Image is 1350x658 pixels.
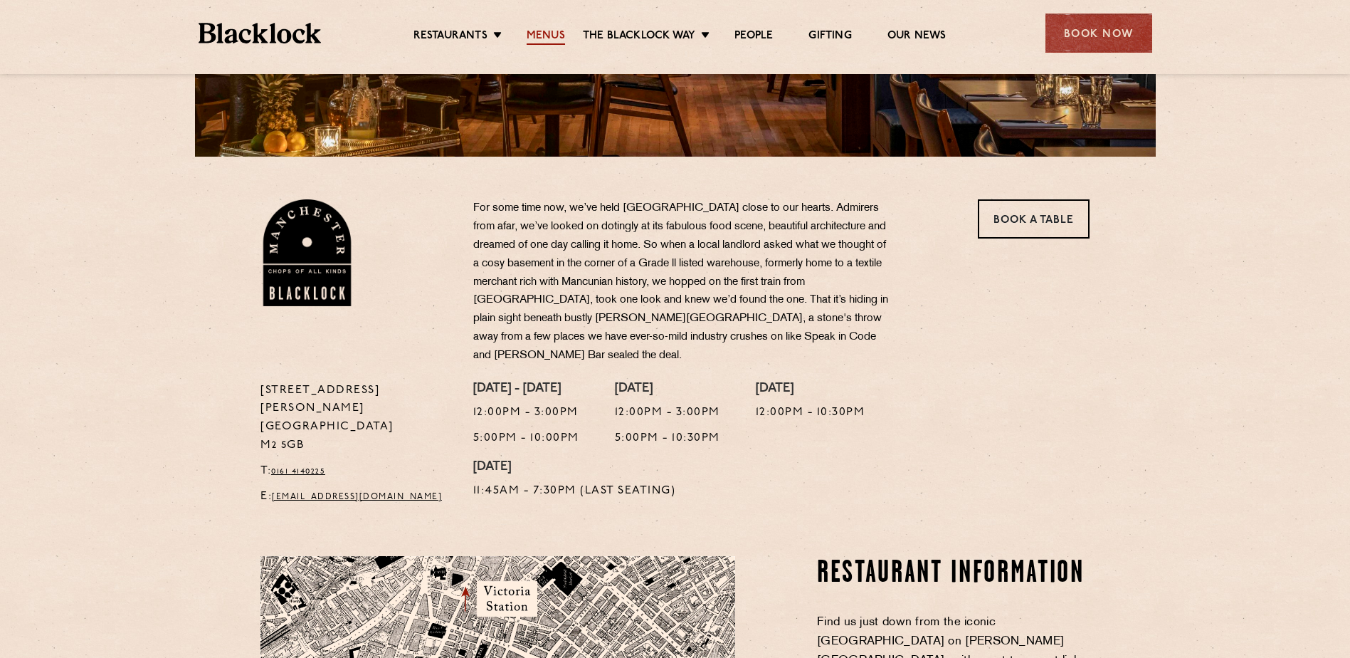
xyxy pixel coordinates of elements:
[1045,14,1152,53] div: Book Now
[473,482,676,501] p: 11:45am - 7:30pm (Last Seating)
[615,404,720,422] p: 12:00pm - 3:00pm
[473,460,676,476] h4: [DATE]
[271,467,325,476] a: 0161 4140225
[473,429,579,448] p: 5:00pm - 10:00pm
[473,404,579,422] p: 12:00pm - 3:00pm
[527,29,565,45] a: Menus
[887,29,946,45] a: Our News
[756,404,865,422] p: 12:00pm - 10:30pm
[808,29,851,45] a: Gifting
[734,29,773,45] a: People
[260,462,452,481] p: T:
[756,382,865,397] h4: [DATE]
[199,23,322,43] img: BL_Textured_Logo-footer-cropped.svg
[473,199,893,365] p: For some time now, we’ve held [GEOGRAPHIC_DATA] close to our hearts. Admirers from afar, we’ve lo...
[473,382,579,397] h4: [DATE] - [DATE]
[583,29,695,45] a: The Blacklock Way
[615,382,720,397] h4: [DATE]
[260,199,354,306] img: BL_Manchester_Logo-bleed.png
[260,382,452,456] p: [STREET_ADDRESS][PERSON_NAME] [GEOGRAPHIC_DATA] M2 5GB
[413,29,487,45] a: Restaurants
[272,493,442,501] a: [EMAIL_ADDRESS][DOMAIN_NAME]
[817,556,1090,592] h2: Restaurant Information
[978,199,1090,239] a: Book a Table
[260,488,452,506] p: E:
[615,429,720,448] p: 5:00pm - 10:30pm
